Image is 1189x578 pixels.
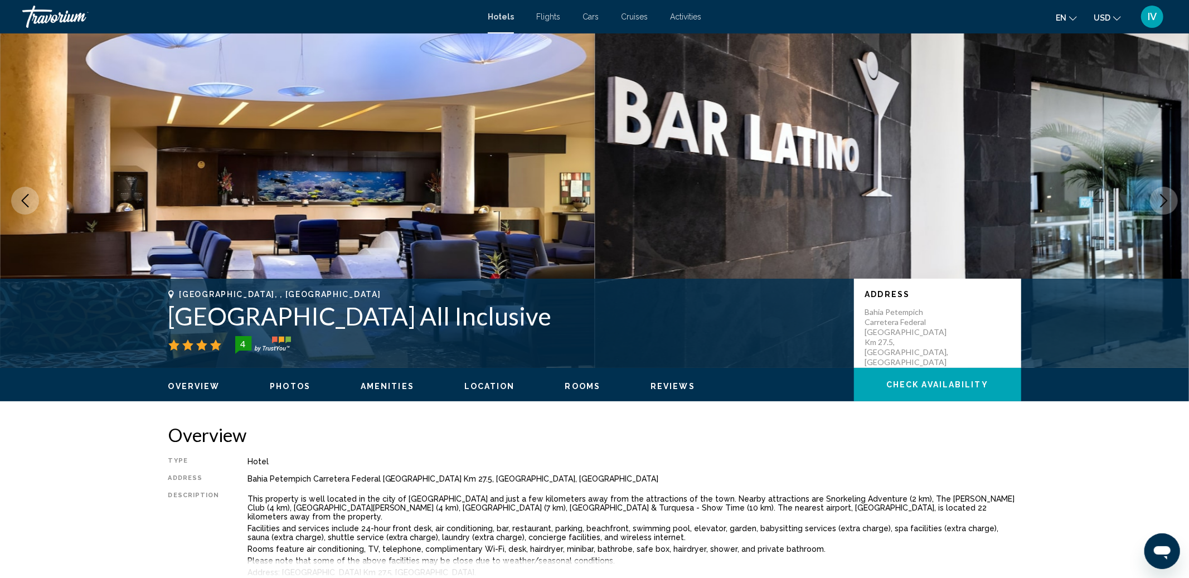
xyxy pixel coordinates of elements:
[670,12,701,21] a: Activities
[1056,9,1077,26] button: Change language
[1094,9,1121,26] button: Change currency
[1150,187,1178,215] button: Next image
[1148,11,1157,22] span: IV
[1138,5,1167,28] button: User Menu
[361,382,414,391] span: Amenities
[651,382,695,391] span: Reviews
[488,12,514,21] a: Hotels
[179,290,381,299] span: [GEOGRAPHIC_DATA], , [GEOGRAPHIC_DATA]
[854,368,1021,401] button: Check Availability
[583,12,599,21] a: Cars
[361,381,414,391] button: Amenities
[270,382,310,391] span: Photos
[565,382,601,391] span: Rooms
[621,12,648,21] a: Cruises
[464,381,515,391] button: Location
[168,474,220,483] div: Address
[168,302,843,331] h1: [GEOGRAPHIC_DATA] All Inclusive
[11,187,39,215] button: Previous image
[865,290,1010,299] p: Address
[168,424,1021,446] h2: Overview
[168,381,220,391] button: Overview
[247,556,1021,565] p: Please note that some of the above facilities may be close due to weather/seasonal conditions.
[247,524,1021,542] p: Facilities and services include 24-hour front desk, air conditioning, bar, restaurant, parking, b...
[232,337,254,351] div: 4
[247,457,1021,466] div: Hotel
[1056,13,1066,22] span: en
[168,457,220,466] div: Type
[168,382,220,391] span: Overview
[464,382,515,391] span: Location
[168,492,220,575] div: Description
[270,381,310,391] button: Photos
[865,307,954,367] p: Bahia Petempich Carretera Federal [GEOGRAPHIC_DATA] Km 27.5, [GEOGRAPHIC_DATA], [GEOGRAPHIC_DATA]
[1144,533,1180,569] iframe: Кнопка запуска окна обмена сообщениями
[886,381,988,390] span: Check Availability
[247,545,1021,553] p: Rooms feature air conditioning, TV, telephone, complimentary Wi-Fi, desk, hairdryer, minibar, bat...
[651,381,695,391] button: Reviews
[247,494,1021,521] p: This property is well located in the city of [GEOGRAPHIC_DATA] and just a few kilometers away fro...
[1094,13,1110,22] span: USD
[22,6,477,28] a: Travorium
[235,336,291,354] img: trustyou-badge-hor.svg
[247,474,1021,483] div: Bahia Petempich Carretera Federal [GEOGRAPHIC_DATA] Km 27.5, [GEOGRAPHIC_DATA], [GEOGRAPHIC_DATA]
[536,12,560,21] a: Flights
[565,381,601,391] button: Rooms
